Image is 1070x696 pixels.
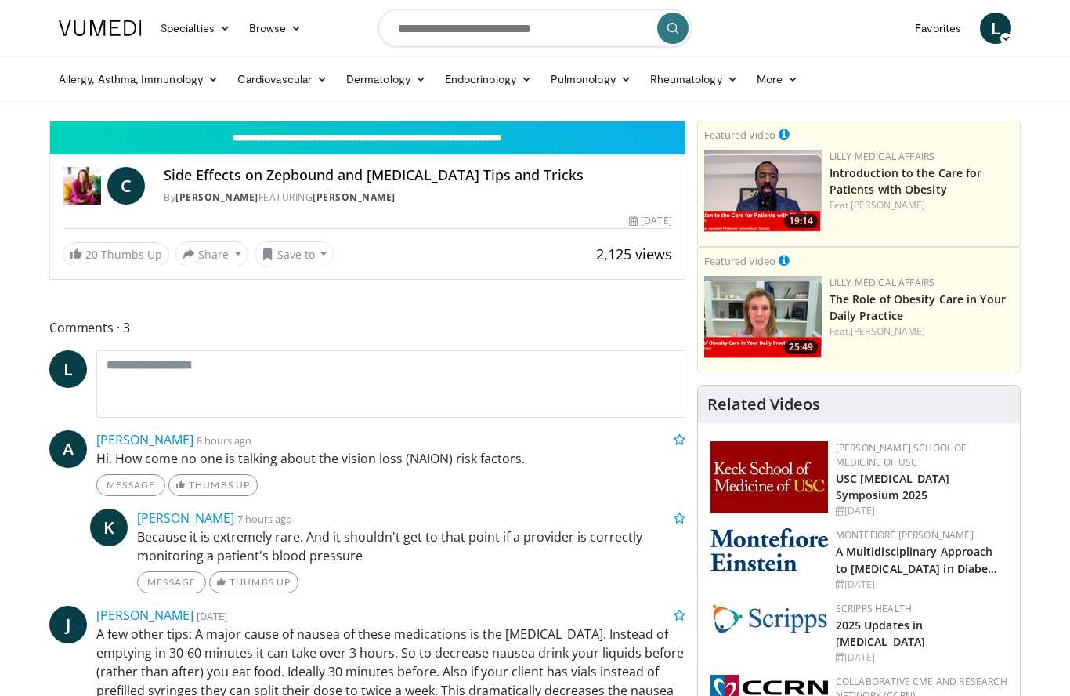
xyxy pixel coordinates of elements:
span: 20 [85,247,98,262]
a: 25:49 [704,276,822,358]
a: More [747,63,808,95]
div: [DATE] [836,578,1007,592]
a: Message [96,474,165,496]
a: 20 Thumbs Up [63,242,169,266]
a: Specialties [151,13,240,44]
a: USC [MEDICAL_DATA] Symposium 2025 [836,471,950,502]
a: Pulmonology [541,63,641,95]
a: [PERSON_NAME] [175,190,258,204]
a: Cardiovascular [228,63,337,95]
button: Save to [255,241,334,266]
a: 19:14 [704,150,822,232]
small: Featured Video [704,254,775,268]
small: 8 hours ago [197,433,251,448]
a: Introduction to the Care for Patients with Obesity [830,165,982,197]
img: 7b941f1f-d101-407a-8bfa-07bd47db01ba.png.150x105_q85_autocrop_double_scale_upscale_version-0.2.jpg [710,441,828,513]
a: Rheumatology [641,63,747,95]
a: [PERSON_NAME] [96,607,193,624]
span: 2,125 views [596,245,672,263]
div: [DATE] [836,504,1007,518]
div: [DATE] [836,651,1007,665]
a: [PERSON_NAME] [851,198,925,212]
h4: Side Effects on Zepbound and [MEDICAL_DATA] Tips and Tricks [164,167,671,184]
a: [PERSON_NAME] [851,324,925,338]
a: Favorites [906,13,971,44]
a: Browse [240,13,312,44]
div: By FEATURING [164,190,671,205]
div: Feat. [830,198,1014,212]
a: C [107,167,145,205]
input: Search topics, interventions [378,9,692,47]
a: 2025 Updates in [MEDICAL_DATA] [836,618,925,649]
a: L [49,350,87,388]
a: Thumbs Up [209,571,298,593]
a: Endocrinology [436,63,541,95]
div: Feat. [830,324,1014,339]
span: 25:49 [784,340,818,354]
a: J [49,606,87,643]
a: L [980,13,1011,44]
img: VuMedi Logo [59,20,142,36]
span: Comments 3 [49,317,685,338]
img: Dr. Carolynn Francavilla [63,167,101,205]
a: Message [137,571,206,593]
a: [PERSON_NAME] [137,509,234,527]
p: Hi. How come no one is talking about the vision loss (NAION) risk factors. [96,449,685,468]
button: Share [175,241,248,266]
img: b0142b4c-93a1-4b58-8f91-5265c282693c.png.150x105_q85_autocrop_double_scale_upscale_version-0.2.png [710,528,828,571]
a: [PERSON_NAME] [96,431,193,448]
p: Because it is extremely rare. And it shouldn't get to that point if a provider is correctly monit... [137,527,685,565]
div: [DATE] [629,214,671,228]
a: Scripps Health [836,602,912,615]
img: e1208b6b-349f-4914-9dd7-f97803bdbf1d.png.150x105_q85_crop-smart_upscale.png [704,276,822,358]
small: 7 hours ago [237,512,292,526]
a: Montefiore [PERSON_NAME] [836,528,974,542]
small: [DATE] [197,609,227,623]
a: [PERSON_NAME] [313,190,396,204]
span: 19:14 [784,214,818,228]
a: Allergy, Asthma, Immunology [49,63,228,95]
a: [PERSON_NAME] School of Medicine of USC [836,441,967,469]
img: c9f2b0b7-b02a-4276-a72a-b0cbb4230bc1.jpg.150x105_q85_autocrop_double_scale_upscale_version-0.2.jpg [710,602,828,634]
a: Lilly Medical Affairs [830,276,935,289]
a: Dermatology [337,63,436,95]
small: Featured Video [704,128,775,142]
a: Thumbs Up [168,474,257,496]
a: The Role of Obesity Care in Your Daily Practice [830,292,1006,323]
img: acc2e291-ced4-4dd5-b17b-d06994da28f3.png.150x105_q85_crop-smart_upscale.png [704,150,822,232]
a: A Multidisciplinary Approach to [MEDICAL_DATA] in Diabe… [836,544,998,575]
a: Lilly Medical Affairs [830,150,935,163]
a: K [90,509,128,546]
h4: Related Videos [707,395,820,414]
a: A [49,430,87,468]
